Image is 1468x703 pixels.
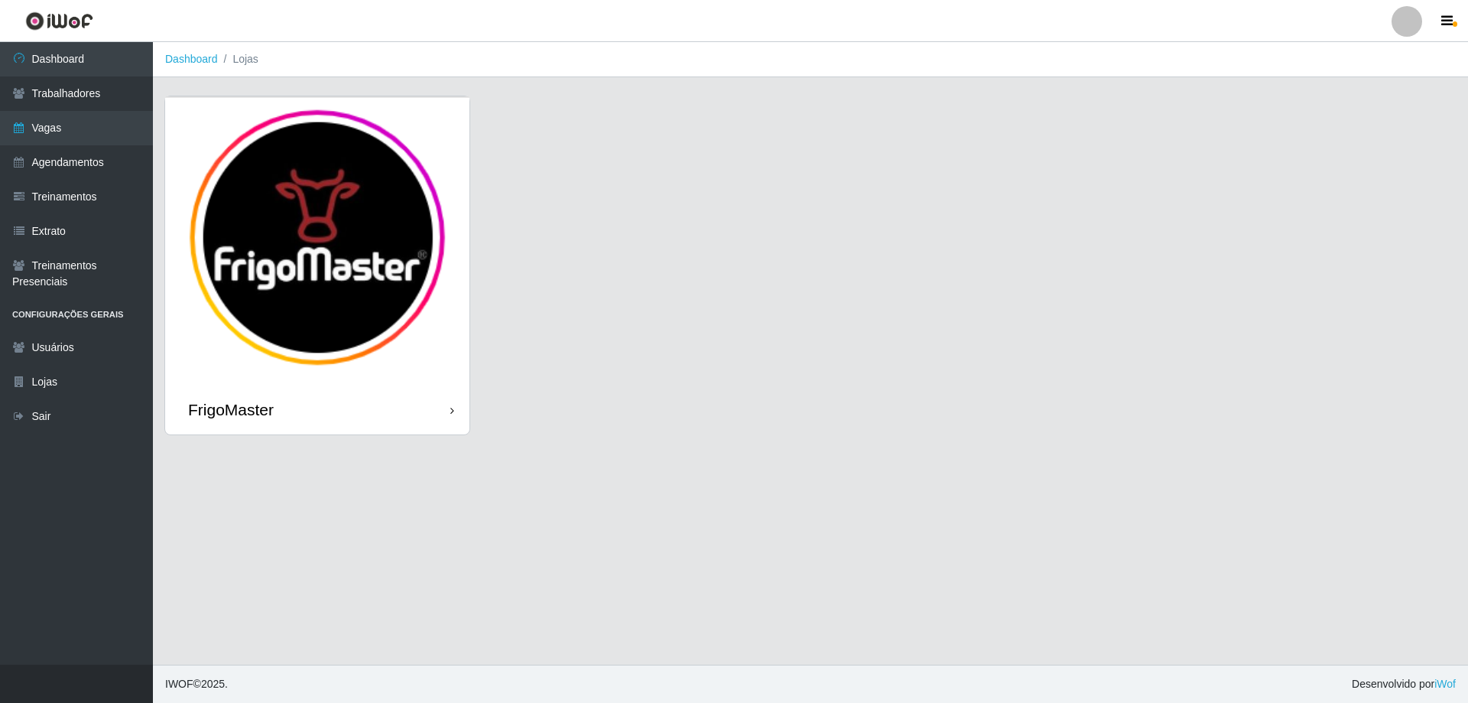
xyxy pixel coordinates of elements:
[165,96,469,434] a: FrigoMaster
[165,676,228,692] span: © 2025 .
[1352,676,1456,692] span: Desenvolvido por
[218,51,258,67] li: Lojas
[25,11,93,31] img: CoreUI Logo
[153,42,1468,77] nav: breadcrumb
[165,678,193,690] span: IWOF
[165,96,469,385] img: cardImg
[188,400,274,419] div: FrigoMaster
[1434,678,1456,690] a: iWof
[165,53,218,65] a: Dashboard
